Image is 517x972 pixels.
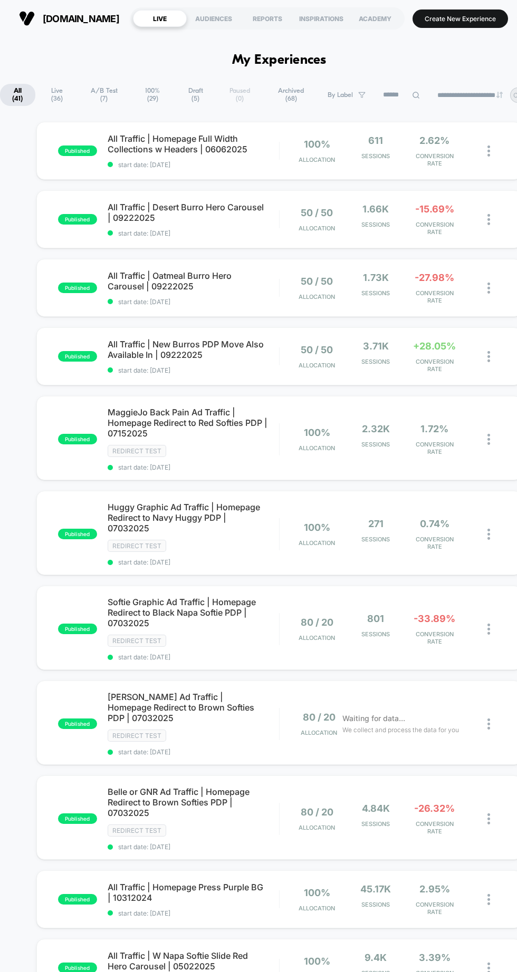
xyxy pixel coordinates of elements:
[108,730,166,742] span: Redirect Test
[414,803,455,814] span: -26.32%
[299,905,335,912] span: Allocation
[43,13,119,24] span: [DOMAIN_NAME]
[37,84,77,106] span: Live ( 36 )
[419,883,450,895] span: 2.95%
[241,10,294,27] div: REPORTS
[299,634,335,641] span: Allocation
[487,351,490,362] img: close
[58,434,97,444] span: published
[413,341,456,352] span: +28.05%
[408,289,461,304] span: CONVERSION RATE
[108,463,279,471] span: start date: [DATE]
[414,613,455,624] span: -33.89%
[304,427,330,438] span: 100%
[420,518,449,529] span: 0.74%
[349,536,403,543] span: Sessions
[108,653,279,661] span: start date: [DATE]
[304,887,330,898] span: 100%
[342,725,459,735] span: We collect and process the data for you
[301,276,333,287] span: 50 / 50
[487,214,490,225] img: close
[363,272,389,283] span: 1.73k
[299,293,335,300] span: Allocation
[108,502,279,533] span: Huggy Graphic Ad Traffic | Homepage Redirect to Navy Huggy PDP | 07032025
[58,283,97,293] span: published
[299,444,335,452] span: Allocation
[408,221,461,236] span: CONVERSION RATE
[232,53,327,68] h1: My Experiences
[108,339,279,360] span: All Traffic | New Burros PDP Move Also Available In | 09222025
[79,84,130,106] span: A/B Test ( 7 )
[108,597,279,628] span: Softie Graphic Ad Traffic | Homepage Redirect to Black Napa Softie PDP | 07032025
[299,824,335,831] span: Allocation
[408,901,461,916] span: CONVERSION RATE
[304,139,330,150] span: 100%
[304,522,330,533] span: 100%
[342,713,405,724] span: Waiting for data...
[363,341,389,352] span: 3.71k
[131,84,174,106] span: 100% ( 29 )
[496,92,503,98] img: end
[133,10,187,27] div: LIVE
[108,909,279,917] span: start date: [DATE]
[58,145,97,156] span: published
[108,407,279,439] span: MaggieJo Back Pain Ad Traffic | Homepage Redirect to Red Softies PDP | 07152025
[108,229,279,237] span: start date: [DATE]
[349,441,403,448] span: Sessions
[362,803,390,814] span: 4.84k
[108,558,279,566] span: start date: [DATE]
[408,441,461,455] span: CONVERSION RATE
[299,156,335,163] span: Allocation
[408,630,461,645] span: CONVERSION RATE
[58,624,97,634] span: published
[299,362,335,369] span: Allocation
[487,529,490,540] img: close
[304,956,330,967] span: 100%
[108,950,279,971] span: All Traffic | W Napa Softie Slide Red Hero Carousel | 05022025
[108,270,279,291] span: All Traffic | Oatmeal Burro Hero Carousel | 09222025
[264,84,319,106] span: Archived ( 68 )
[419,135,449,146] span: 2.62%
[487,283,490,294] img: close
[108,540,166,552] span: Redirect Test
[58,718,97,729] span: published
[367,613,384,624] span: 801
[301,806,333,818] span: 80 / 20
[58,214,97,225] span: published
[108,161,279,169] span: start date: [DATE]
[58,529,97,539] span: published
[349,289,403,297] span: Sessions
[299,539,335,547] span: Allocation
[301,617,333,628] span: 80 / 20
[301,729,337,736] span: Allocation
[108,843,279,851] span: start date: [DATE]
[108,635,166,647] span: Redirect Test
[349,221,403,228] span: Sessions
[19,11,35,26] img: Visually logo
[176,84,215,106] span: Draft ( 5 )
[368,135,383,146] span: 611
[58,813,97,824] span: published
[349,152,403,160] span: Sessions
[408,358,461,373] span: CONVERSION RATE
[349,358,403,365] span: Sessions
[415,272,454,283] span: -27.98%
[108,298,279,306] span: start date: [DATE]
[303,712,336,723] span: 80 / 20
[58,894,97,905] span: published
[413,9,508,28] button: Create New Experience
[108,202,279,223] span: All Traffic | Desert Burro Hero Carousel | 09222025
[487,145,490,157] img: close
[328,91,353,99] span: By Label
[108,748,279,756] span: start date: [DATE]
[420,423,448,434] span: 1.72%
[368,518,384,529] span: 271
[408,820,461,835] span: CONVERSION RATE
[362,203,389,215] span: 1.66k
[299,225,335,232] span: Allocation
[108,882,279,903] span: All Traffic | Homepage Press Purple BG | 10312024
[487,624,490,635] img: close
[487,894,490,905] img: close
[301,344,333,355] span: 50 / 50
[487,813,490,824] img: close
